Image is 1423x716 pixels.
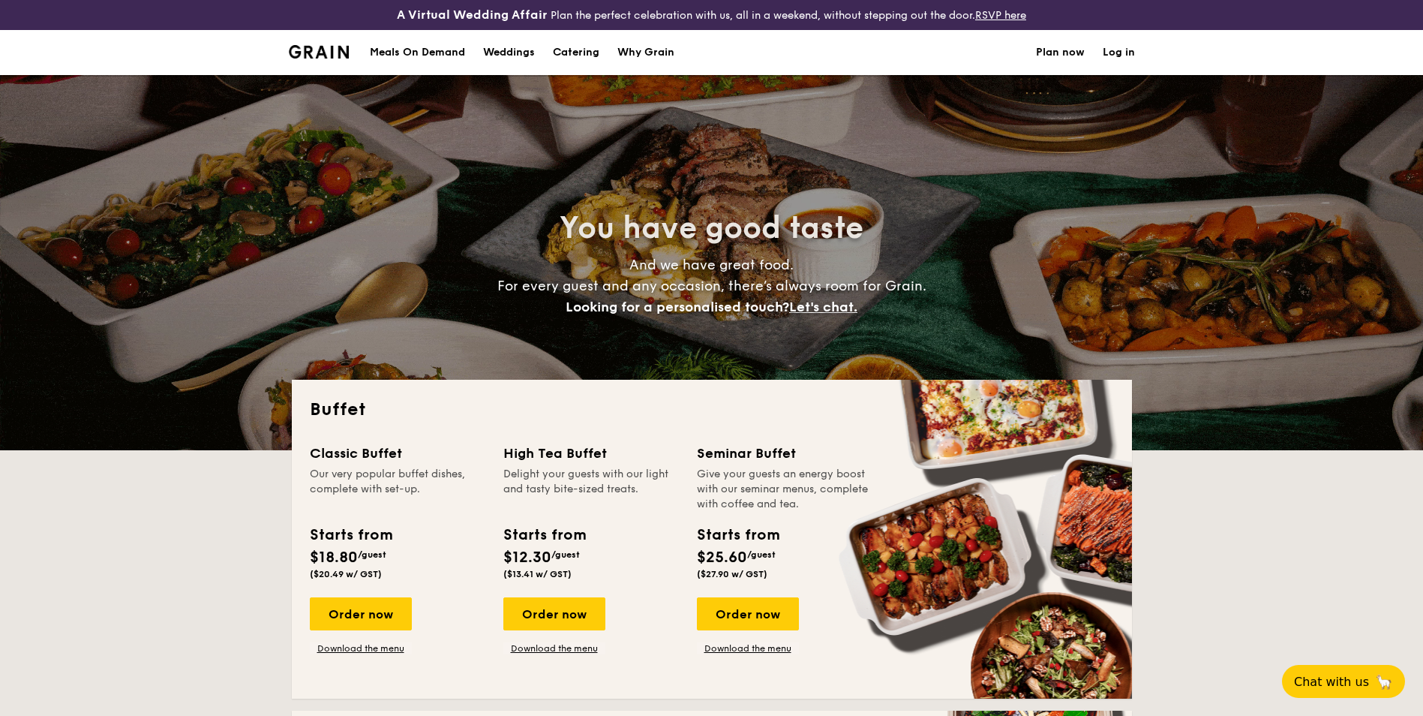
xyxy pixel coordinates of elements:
[975,9,1026,22] a: RSVP here
[503,642,605,654] a: Download the menu
[551,549,580,560] span: /guest
[697,569,767,579] span: ($27.90 w/ GST)
[289,45,350,59] a: Logotype
[697,443,872,464] div: Seminar Buffet
[566,299,789,315] span: Looking for a personalised touch?
[503,569,572,579] span: ($13.41 w/ GST)
[1282,665,1405,698] button: Chat with us🦙
[697,597,799,630] div: Order now
[544,30,608,75] a: Catering
[503,597,605,630] div: Order now
[697,524,779,546] div: Starts from
[310,549,358,567] span: $18.80
[503,443,679,464] div: High Tea Buffet
[310,443,485,464] div: Classic Buffet
[280,6,1144,24] div: Plan the perfect celebration with us, all in a weekend, without stepping out the door.
[553,30,599,75] h1: Catering
[310,597,412,630] div: Order now
[310,467,485,512] div: Our very popular buffet dishes, complete with set-up.
[483,30,535,75] div: Weddings
[789,299,857,315] span: Let's chat.
[697,642,799,654] a: Download the menu
[617,30,674,75] div: Why Grain
[503,549,551,567] span: $12.30
[747,549,776,560] span: /guest
[361,30,474,75] a: Meals On Demand
[503,524,585,546] div: Starts from
[358,549,386,560] span: /guest
[310,398,1114,422] h2: Buffet
[608,30,683,75] a: Why Grain
[497,257,926,315] span: And we have great food. For every guest and any occasion, there’s always room for Grain.
[370,30,465,75] div: Meals On Demand
[310,642,412,654] a: Download the menu
[503,467,679,512] div: Delight your guests with our light and tasty bite-sized treats.
[560,210,863,246] span: You have good taste
[310,524,392,546] div: Starts from
[1036,30,1085,75] a: Plan now
[289,45,350,59] img: Grain
[1375,673,1393,690] span: 🦙
[310,569,382,579] span: ($20.49 w/ GST)
[697,467,872,512] div: Give your guests an energy boost with our seminar menus, complete with coffee and tea.
[697,549,747,567] span: $25.60
[474,30,544,75] a: Weddings
[1103,30,1135,75] a: Log in
[1294,675,1369,689] span: Chat with us
[397,6,548,24] h4: A Virtual Wedding Affair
